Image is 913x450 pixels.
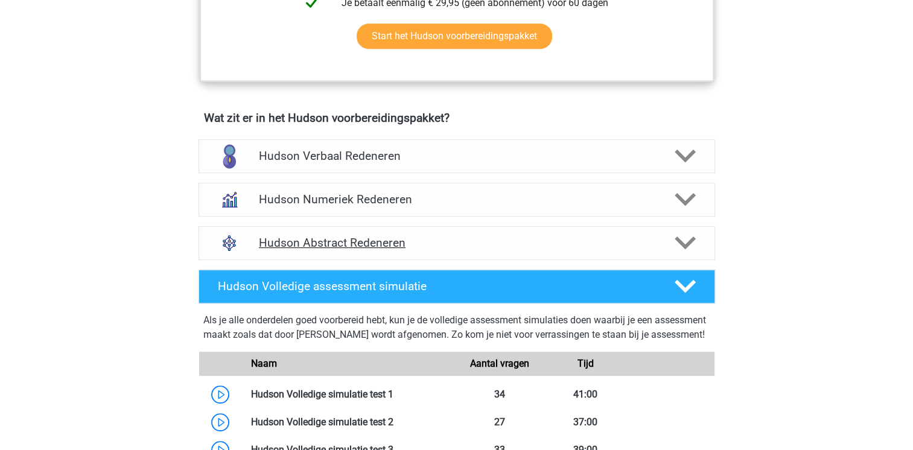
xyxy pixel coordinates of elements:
[218,279,655,293] h4: Hudson Volledige assessment simulatie
[242,387,457,402] div: Hudson Volledige simulatie test 1
[456,357,542,371] div: Aantal vragen
[194,183,720,217] a: numeriek redeneren Hudson Numeriek Redeneren
[203,313,710,347] div: Als je alle onderdelen goed voorbereid hebt, kun je de volledige assessment simulaties doen waarb...
[214,227,245,259] img: abstract redeneren
[194,226,720,260] a: abstract redeneren Hudson Abstract Redeneren
[259,149,654,163] h4: Hudson Verbaal Redeneren
[214,141,245,172] img: verbaal redeneren
[357,24,552,49] a: Start het Hudson voorbereidingspakket
[542,357,628,371] div: Tijd
[242,415,457,429] div: Hudson Volledige simulatie test 2
[214,184,245,215] img: numeriek redeneren
[242,357,457,371] div: Naam
[204,111,710,125] h4: Wat zit er in het Hudson voorbereidingspakket?
[194,270,720,303] a: Hudson Volledige assessment simulatie
[194,139,720,173] a: verbaal redeneren Hudson Verbaal Redeneren
[259,236,654,250] h4: Hudson Abstract Redeneren
[259,192,654,206] h4: Hudson Numeriek Redeneren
